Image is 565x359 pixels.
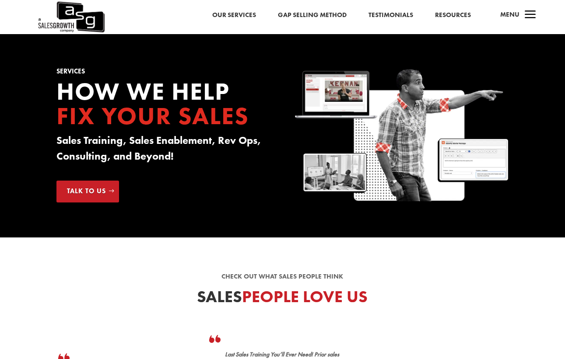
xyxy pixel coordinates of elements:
h2: How we Help [56,79,270,132]
h2: Sales [56,289,509,310]
h3: Sales Training, Sales Enablement, Rev Ops, Consulting, and Beyond! [56,132,270,168]
span: Menu [500,10,519,19]
a: Resources [435,10,471,21]
span: People Love Us [242,286,368,307]
p: Check out what sales people think [56,272,509,282]
a: Our Services [212,10,256,21]
a: Talk to Us [56,181,119,202]
span: Fix your Sales [56,100,249,132]
h1: Services [56,68,270,79]
span: a [522,7,539,24]
a: Testimonials [368,10,413,21]
img: Sales Growth Keenan [295,68,509,204]
a: Gap Selling Method [278,10,347,21]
